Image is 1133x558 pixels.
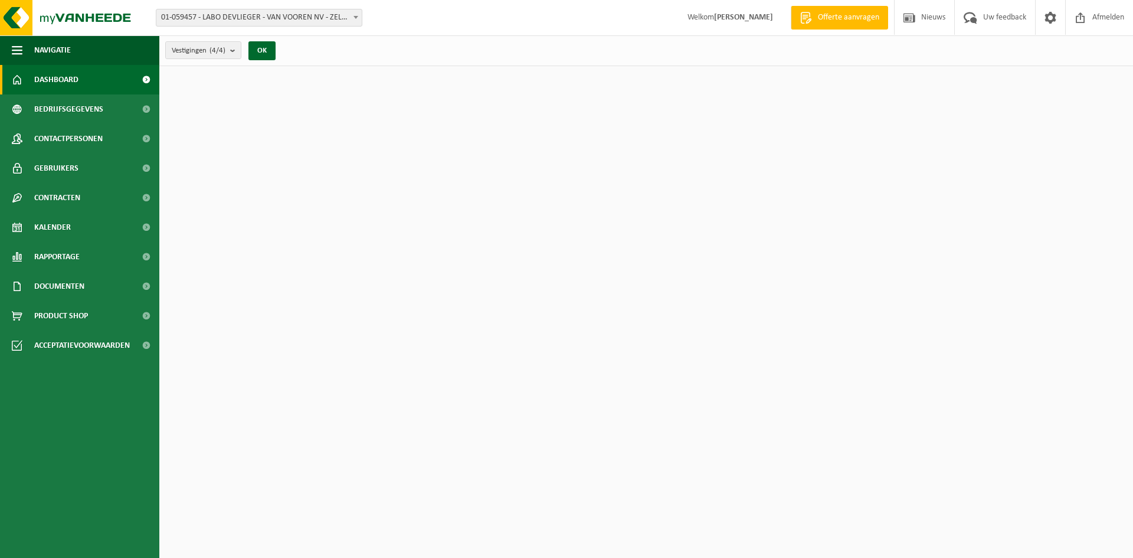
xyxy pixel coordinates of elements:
span: Vestigingen [172,42,225,60]
span: Gebruikers [34,154,78,183]
span: Contracten [34,183,80,213]
span: Bedrijfsgegevens [34,94,103,124]
span: Offerte aanvragen [815,12,882,24]
span: Contactpersonen [34,124,103,154]
span: Dashboard [34,65,78,94]
span: Kalender [34,213,71,242]
span: Documenten [34,272,84,301]
span: 01-059457 - LABO DEVLIEGER - VAN VOOREN NV - ZELZATE [156,9,362,27]
a: Offerte aanvragen [791,6,888,30]
strong: [PERSON_NAME] [714,13,773,22]
span: 01-059457 - LABO DEVLIEGER - VAN VOOREN NV - ZELZATE [156,9,362,26]
button: OK [248,41,276,60]
count: (4/4) [209,47,225,54]
span: Product Shop [34,301,88,331]
span: Rapportage [34,242,80,272]
span: Navigatie [34,35,71,65]
span: Acceptatievoorwaarden [34,331,130,360]
button: Vestigingen(4/4) [165,41,241,59]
